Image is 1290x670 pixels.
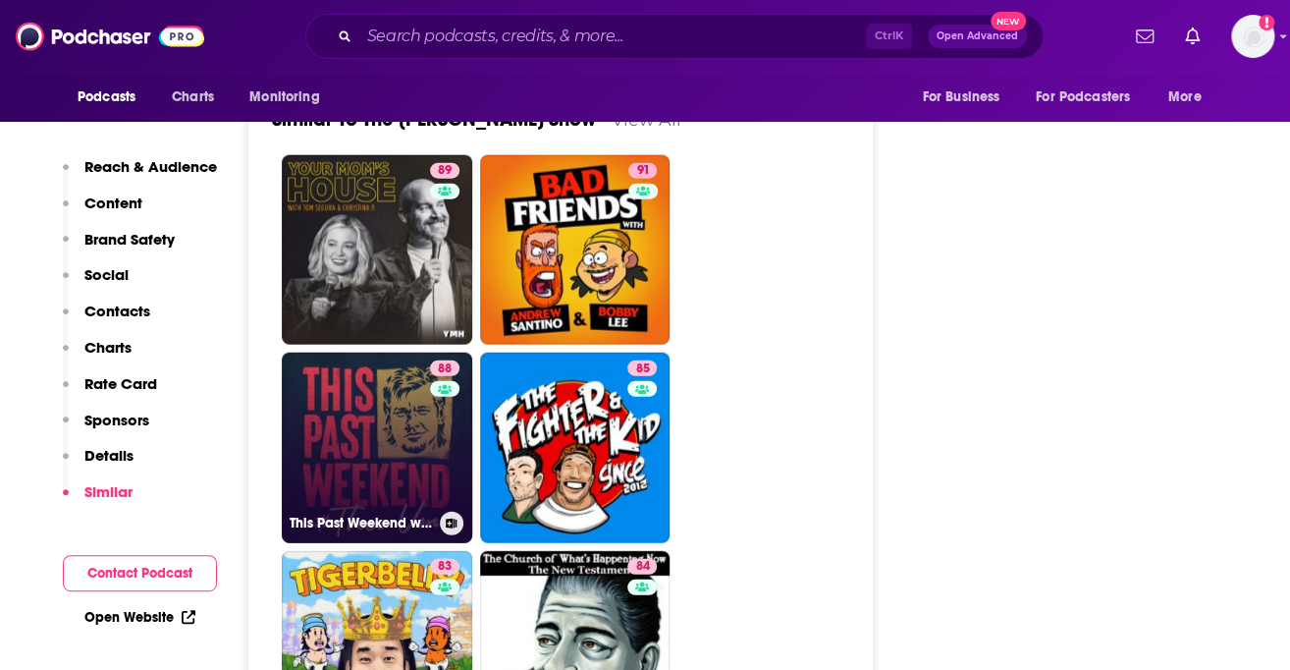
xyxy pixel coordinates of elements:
[290,515,432,531] h3: This Past Weekend w/ [PERSON_NAME]
[63,265,129,302] button: Social
[359,21,866,52] input: Search podcasts, credits, & more...
[627,559,657,575] a: 84
[866,24,912,49] span: Ctrl K
[438,360,452,379] span: 88
[236,79,345,116] button: open menu
[16,18,204,55] img: Podchaser - Follow, Share and Rate Podcasts
[928,25,1027,48] button: Open AdvancedNew
[430,559,459,575] a: 83
[628,163,657,179] a: 91
[84,411,149,429] p: Sponsors
[430,163,459,179] a: 89
[63,194,142,230] button: Content
[635,360,649,379] span: 85
[84,338,132,357] p: Charts
[430,361,459,376] a: 88
[84,265,129,284] p: Social
[908,79,1024,116] button: open menu
[84,194,142,212] p: Content
[991,12,1026,30] span: New
[63,555,217,591] button: Contact Podcast
[159,79,226,116] a: Charts
[1231,15,1274,58] button: Show profile menu
[1177,20,1208,53] a: Show notifications dropdown
[480,155,671,346] a: 91
[63,230,175,266] button: Brand Safety
[282,155,472,346] a: 89
[64,79,161,116] button: open menu
[1259,15,1274,30] svg: Add a profile image
[63,302,150,338] button: Contacts
[635,557,649,577] span: 84
[1168,84,1202,111] span: More
[282,353,472,543] a: 88This Past Weekend w/ [PERSON_NAME]
[84,302,150,320] p: Contacts
[84,446,134,465] p: Details
[1036,84,1130,111] span: For Podcasters
[84,157,217,176] p: Reach & Audience
[1231,15,1274,58] img: User Profile
[305,14,1044,59] div: Search podcasts, credits, & more...
[84,482,133,501] p: Similar
[84,609,195,626] a: Open Website
[627,361,657,376] a: 85
[84,230,175,249] p: Brand Safety
[1023,79,1158,116] button: open menu
[438,557,452,577] span: 83
[937,31,1018,41] span: Open Advanced
[1155,79,1226,116] button: open menu
[1128,20,1161,53] a: Show notifications dropdown
[172,84,214,111] span: Charts
[78,84,135,111] span: Podcasts
[922,84,999,111] span: For Business
[438,161,452,181] span: 89
[63,446,134,482] button: Details
[480,353,671,543] a: 85
[1231,15,1274,58] span: Logged in as Bobhunt28
[636,161,649,181] span: 91
[63,374,157,411] button: Rate Card
[63,157,217,194] button: Reach & Audience
[63,411,149,447] button: Sponsors
[249,84,319,111] span: Monitoring
[63,338,132,374] button: Charts
[63,482,133,519] button: Similar
[84,374,157,393] p: Rate Card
